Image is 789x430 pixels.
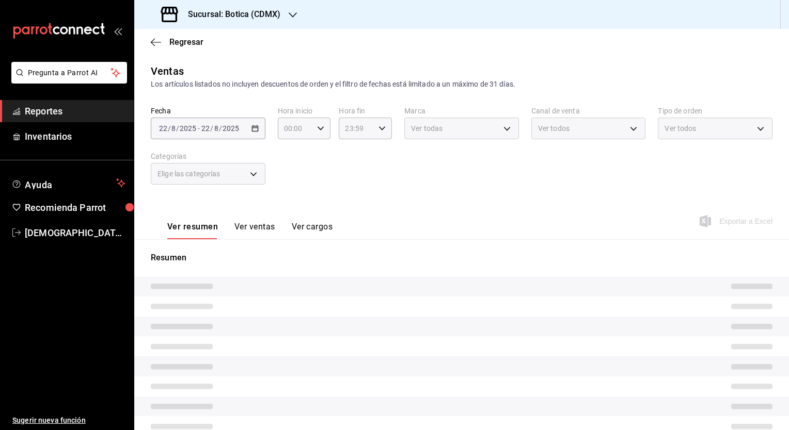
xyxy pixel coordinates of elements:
a: Pregunta a Parrot AI [7,75,127,86]
span: / [210,124,213,133]
span: Recomienda Parrot [25,201,125,214]
button: Ver ventas [234,222,275,239]
label: Fecha [151,107,265,114]
span: Pregunta a Parrot AI [28,68,111,78]
span: Regresar [169,37,203,47]
span: Ver todos [538,123,570,134]
input: -- [201,124,210,133]
span: Ver todas [411,123,443,134]
input: -- [214,124,219,133]
span: / [176,124,179,133]
span: / [168,124,171,133]
button: Ver resumen [167,222,218,239]
button: Regresar [151,37,203,47]
span: / [219,124,222,133]
label: Hora inicio [278,107,331,114]
label: Marca [404,107,519,114]
div: Ventas [151,63,184,79]
span: Elige las categorías [157,169,220,179]
label: Tipo de orden [658,107,772,114]
label: Hora fin [339,107,392,114]
input: ---- [179,124,197,133]
label: Canal de venta [531,107,646,114]
button: Ver cargos [292,222,333,239]
input: -- [159,124,168,133]
span: Reportes [25,104,125,118]
label: Categorías [151,153,265,160]
p: Resumen [151,252,772,264]
div: Los artículos listados no incluyen descuentos de orden y el filtro de fechas está limitado a un m... [151,79,772,90]
span: Sugerir nueva función [12,415,125,426]
button: Pregunta a Parrot AI [11,62,127,84]
span: [DEMOGRAPHIC_DATA][PERSON_NAME][DATE] [25,226,125,240]
input: ---- [222,124,240,133]
span: Ayuda [25,177,112,189]
button: open_drawer_menu [114,27,122,35]
h3: Sucursal: Botica (CDMX) [180,8,280,21]
span: Ver todos [665,123,696,134]
input: -- [171,124,176,133]
span: - [198,124,200,133]
span: Inventarios [25,129,125,143]
div: navigation tabs [167,222,333,239]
